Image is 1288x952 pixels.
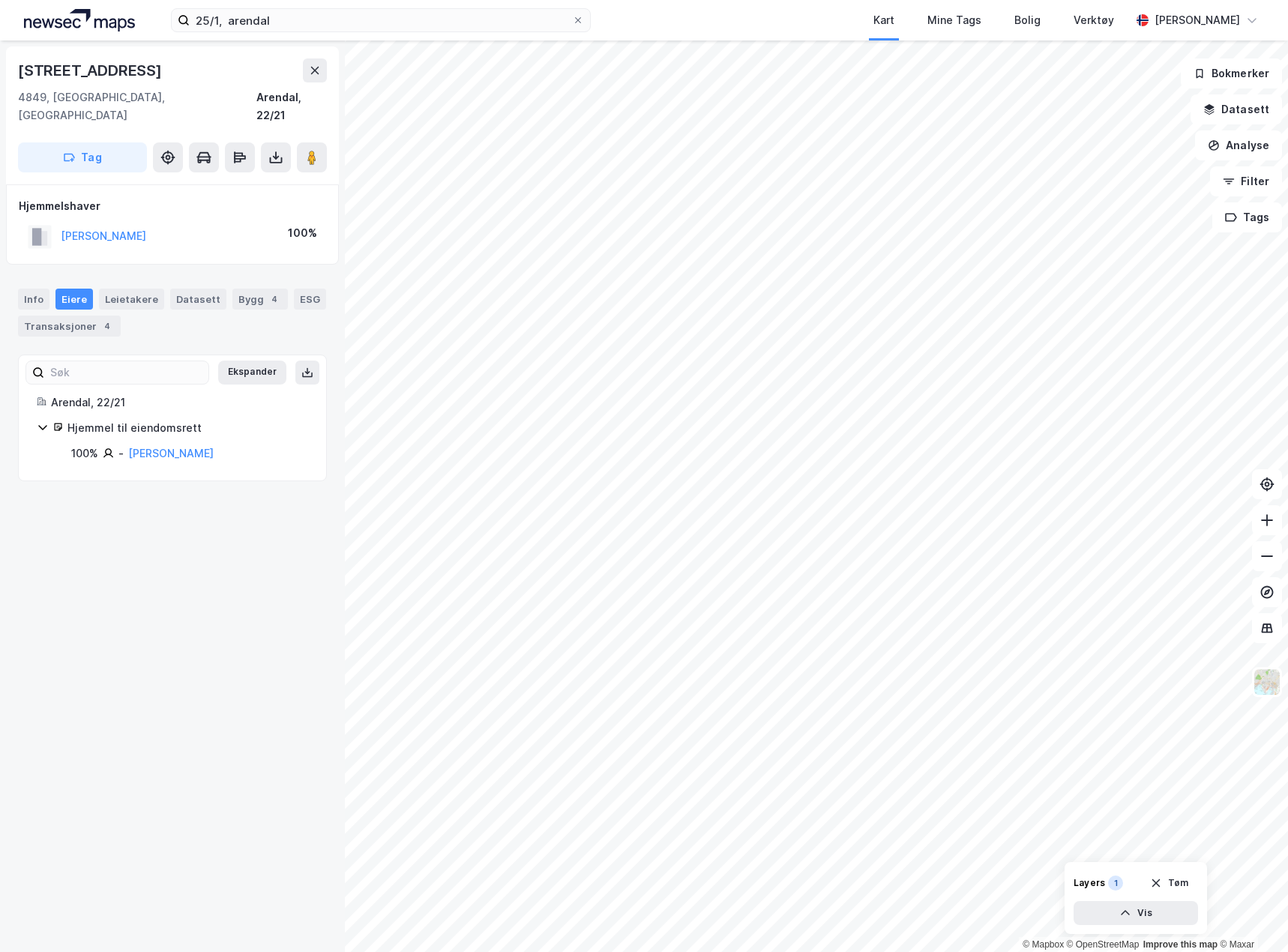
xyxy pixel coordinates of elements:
button: Tøm [1140,871,1198,895]
div: 1 [1108,876,1123,891]
a: Mapbox [1023,939,1064,950]
div: Leietakere [99,289,164,310]
img: Z [1253,668,1281,696]
div: 100% [288,224,317,242]
div: Verktøy [1074,11,1114,29]
button: Datasett [1191,94,1282,124]
div: Arendal, 22/21 [51,394,308,412]
a: OpenStreetMap [1067,939,1140,950]
div: Bygg [232,289,288,310]
div: Datasett [170,289,226,310]
div: Eiere [55,289,93,310]
input: Søk på adresse, matrikkel, gårdeiere, leietakere eller personer [190,9,572,31]
div: ESG [294,289,326,310]
button: Vis [1074,901,1198,925]
a: [PERSON_NAME] [128,447,214,460]
div: Transaksjoner [18,316,121,337]
input: Søk [44,361,208,384]
div: - [118,445,124,463]
div: Layers [1074,877,1105,889]
button: Ekspander [218,361,286,385]
div: Hjemmelshaver [19,197,326,215]
button: Analyse [1195,130,1282,160]
div: [STREET_ADDRESS] [18,58,165,82]
button: Tag [18,142,147,172]
div: Hjemmel til eiendomsrett [67,419,308,437]
button: Bokmerker [1181,58,1282,88]
div: [PERSON_NAME] [1155,11,1240,29]
img: logo.a4113a55bc3d86da70a041830d287a7e.svg [24,9,135,31]
div: 4849, [GEOGRAPHIC_DATA], [GEOGRAPHIC_DATA] [18,88,256,124]
div: Info [18,289,49,310]
iframe: Chat Widget [1213,880,1288,952]
div: 4 [100,319,115,334]
div: Arendal, 22/21 [256,88,327,124]
div: Bolig [1014,11,1041,29]
button: Tags [1212,202,1282,232]
button: Filter [1210,166,1282,196]
div: 4 [267,292,282,307]
a: Improve this map [1143,939,1218,950]
div: Kart [873,11,894,29]
div: Mine Tags [927,11,981,29]
div: 100% [71,445,98,463]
